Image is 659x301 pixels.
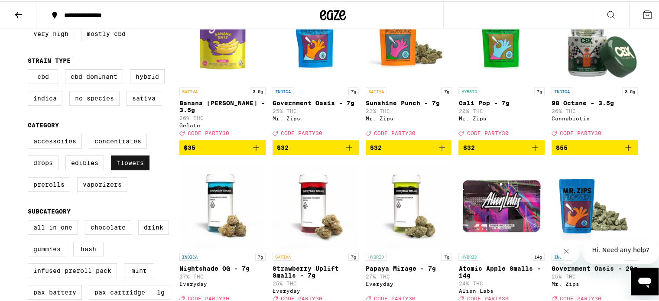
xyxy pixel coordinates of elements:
[273,279,359,285] p: 25% THC
[273,98,359,105] p: Government Oasis - 7g
[467,129,508,135] span: CODE PARTY30
[179,121,266,127] div: Gelato
[458,98,545,105] p: Cali Pop - 7g
[179,86,200,94] p: SATIVA
[28,207,71,214] legend: Subcategory
[556,143,568,150] span: $55
[273,114,359,120] div: Mr. Zips
[552,161,638,247] img: Mr. Zips - Government Oasis - 28g
[179,161,266,247] img: Everyday - Nightshade OG - 7g
[81,25,131,40] label: Mostly CBD
[179,252,200,259] p: INDICA
[28,154,58,169] label: Drops
[366,139,452,154] button: Add to bag
[374,295,416,301] span: CODE PARTY30
[467,295,508,301] span: CODE PARTY30
[28,219,78,233] label: All-In-One
[366,98,452,105] p: Sunshine Punch - 7g
[273,161,359,247] img: Everyday - Strawberry Uplift Smalls - 7g
[552,252,572,259] p: INDICA
[463,143,474,150] span: $32
[583,239,659,263] iframe: Message from company
[273,139,359,154] button: Add to bag
[458,264,545,278] p: Atomic Apple Smalls - 14g
[85,219,131,233] label: Chocolate
[73,240,104,255] label: Hash
[179,98,266,112] p: Banana [PERSON_NAME] - 3.5g
[65,154,104,169] label: Edibles
[552,107,638,113] p: 26% THC
[374,129,416,135] span: CODE PARTY30
[558,241,579,263] iframe: Close message
[77,176,127,191] label: Vaporizers
[560,295,601,301] span: CODE PARTY30
[28,90,62,104] label: Indica
[89,284,170,298] label: PAX Cartridge - 1g
[366,252,386,259] p: HYBRID
[366,264,452,271] p: Papaya Mirage - 7g
[28,120,59,127] legend: Category
[127,90,161,104] label: Sativa
[179,139,266,154] button: Add to bag
[458,107,545,113] p: 20% THC
[89,133,147,147] label: Concentrates
[188,295,229,301] span: CODE PARTY30
[28,284,82,298] label: PAX Battery
[366,114,452,120] div: Mr. Zips
[458,279,545,285] p: 24% THC
[28,176,70,191] label: Prerolls
[458,252,479,259] p: HYBRID
[124,262,154,277] label: Mint
[28,25,74,40] label: Very High
[179,114,266,120] p: 26% THC
[65,68,123,83] label: CBD Dominant
[552,272,638,278] p: 25% THC
[532,252,545,259] p: 14g
[28,262,117,277] label: Infused Preroll Pack
[631,266,659,294] iframe: Button to launch messaging window
[366,107,452,113] p: 22% THC
[552,114,638,120] div: Cannabiotix
[179,280,266,285] div: Everyday
[458,287,545,292] div: Alien Labs
[273,252,293,259] p: SATIVA
[552,280,638,285] div: Mr. Zips
[348,252,359,259] p: 7g
[273,287,359,292] div: Everyday
[552,139,638,154] button: Add to bag
[273,107,359,113] p: 25% THC
[458,139,545,154] button: Add to bag
[255,252,266,259] p: 7g
[277,143,289,150] span: $32
[366,272,452,278] p: 27% THC
[28,240,66,255] label: Gummies
[28,133,82,147] label: Accessories
[188,129,229,135] span: CODE PARTY30
[458,114,545,120] div: Mr. Zips
[179,272,266,278] p: 27% THC
[28,56,71,63] legend: Strain Type
[250,86,266,94] p: 3.5g
[281,295,322,301] span: CODE PARTY30
[366,86,386,94] p: SATIVA
[184,143,195,150] span: $35
[138,219,169,233] label: Drink
[560,129,601,135] span: CODE PARTY30
[552,264,638,271] p: Government Oasis - 28g
[366,161,452,247] img: Everyday - Papaya Mirage - 7g
[458,86,479,94] p: HYBRID
[552,98,638,105] p: 98 Octane - 3.5g
[366,280,452,285] div: Everyday
[458,161,545,247] img: Alien Labs - Atomic Apple Smalls - 14g
[441,252,451,259] p: 7g
[534,86,545,94] p: 7g
[273,86,293,94] p: INDICA
[179,264,266,271] p: Nightshade OG - 7g
[281,129,322,135] span: CODE PARTY30
[28,68,58,83] label: CBD
[552,86,572,94] p: INDICA
[111,154,149,169] label: Flowers
[348,86,359,94] p: 7g
[273,264,359,278] p: Strawberry Uplift Smalls - 7g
